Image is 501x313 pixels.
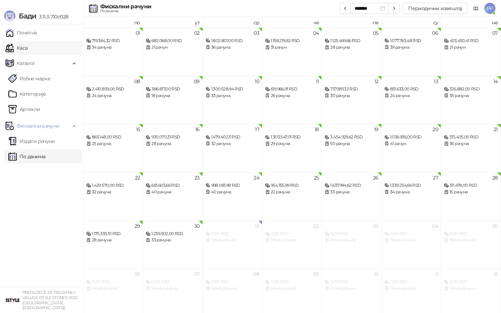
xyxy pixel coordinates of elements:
div: 06 [134,272,140,276]
div: 35 рачуна [444,93,498,99]
td: 2025-10-05 [441,220,501,269]
div: Нема рачуна [325,237,378,243]
div: Нема рачуна [444,237,498,243]
div: 386.817,00 RSD [146,86,199,93]
a: Робне марке [8,72,50,86]
div: 27 [433,175,438,180]
div: 04 [313,31,319,35]
td: 2025-09-04 [262,27,322,76]
div: 28 рачуна [325,44,378,51]
div: Нема рачуна [265,237,319,243]
a: Документација [470,3,482,14]
div: 34 рачуна [384,189,438,195]
div: 28 рачуна [146,141,199,147]
td: 2025-09-14 [441,76,501,124]
div: 11 [316,79,319,84]
div: 0,00 RSD [325,279,378,285]
a: Почетна [6,26,37,40]
div: 1.479.402,11 RSD [206,134,259,141]
th: пе [322,17,381,27]
td: 2025-09-30 [143,220,202,269]
div: 0,00 RSD [384,231,438,237]
td: 2025-09-16 [143,124,202,172]
a: ArtikliАртикли [8,102,40,116]
td: 2025-09-23 [143,172,202,220]
div: 1.802.801,00 RSD [206,38,259,44]
th: не [441,17,501,27]
div: 04 [432,224,438,228]
div: 0,00 RSD [86,279,140,285]
div: 40 рачуна [206,189,259,195]
div: 29 рачуна [265,141,319,147]
div: 1.300.528,94 RSD [206,86,259,93]
div: 01 [136,31,140,35]
div: 1.158.219,82 RSD [265,38,319,44]
div: 21 рачун [146,44,199,51]
div: Нема рачуна [384,285,438,292]
td: 2025-09-10 [203,76,262,124]
div: 25 [314,175,319,180]
div: 619.966,91 RSD [265,86,319,93]
td: 2025-10-03 [322,220,381,269]
div: 09 [313,272,319,276]
div: 311.478,00 RSD [444,182,498,189]
div: 0,00 RSD [265,279,319,285]
div: 19 [374,127,379,132]
div: 02 [194,31,200,35]
div: 30 рачуна [325,93,378,99]
td: 2025-09-17 [203,124,262,172]
th: ср [203,17,262,27]
td: 2025-09-13 [382,76,441,124]
td: 2025-10-04 [382,220,441,269]
td: 2025-09-01 [83,27,143,76]
a: Категорије [8,87,46,101]
div: 09 [194,79,200,84]
div: 681.603,66 RSD [146,182,199,189]
td: 2025-09-02 [143,27,202,76]
div: 03 [254,31,259,35]
div: 36 рачуна [444,141,498,147]
div: 24 рачуна [384,93,438,99]
div: 29 [135,224,140,228]
div: 10 [255,79,259,84]
div: 14 [493,79,498,84]
div: 07 [492,31,498,35]
div: 05 [373,31,379,35]
div: Нема рачуна [206,237,259,243]
td: 2025-09-09 [143,76,202,124]
div: 16 [195,127,200,132]
div: 33 рачуна [325,189,378,195]
span: 3.11.3-710c028 [36,14,68,20]
td: 2025-09-28 [441,172,501,220]
span: PP [484,3,495,14]
td: 2025-09-03 [203,27,262,76]
span: Каталог [17,56,35,70]
td: 2025-09-26 [322,172,381,220]
div: 05 [492,224,498,228]
div: 17 [255,127,259,132]
a: По данима [8,150,45,163]
td: 2025-09-12 [322,76,381,124]
div: 32 рачуна [206,141,259,147]
div: 18 [315,127,319,132]
div: 22 рачуна [265,189,319,195]
div: 34 рачуна [86,44,140,51]
div: 326.882,00 RSD [444,86,498,93]
th: ут [143,17,202,27]
div: 31 рачун [265,44,319,51]
td: 2025-09-21 [441,124,501,172]
td: 2025-09-07 [441,27,501,76]
div: 0,00 RSD [206,279,259,285]
div: Нема рачуна [265,285,319,292]
a: Издати рачуни [8,134,55,148]
div: 1.429.570,00 RSD [86,182,140,189]
div: 03 [373,224,379,228]
div: 0,00 RSD [444,231,498,237]
div: 0,00 RSD [206,231,259,237]
div: 0,00 RSD [265,231,319,237]
div: 0,00 RSD [325,231,378,237]
div: По данима [100,9,151,13]
div: Нема рачуна [206,285,259,292]
td: 2025-09-05 [322,27,381,76]
button: Периодични извештај [403,3,468,14]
